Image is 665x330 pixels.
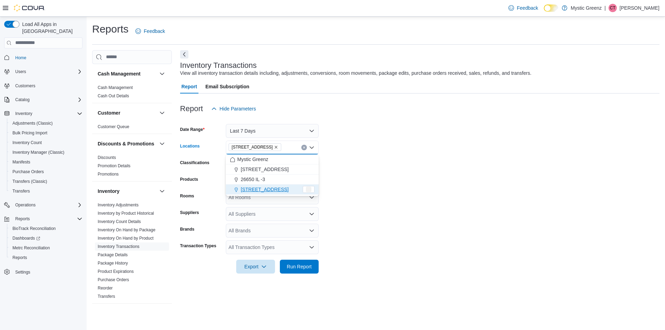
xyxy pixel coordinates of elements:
[98,219,141,224] span: Inventory Count Details
[226,154,319,195] div: Choose from the following options
[98,109,120,116] h3: Customer
[604,4,606,12] p: |
[309,211,314,217] button: Open list of options
[180,70,531,77] div: View all inventory transaction details including, adjustments, conversions, room movements, packa...
[98,285,113,291] span: Reorder
[92,123,172,134] div: Customer
[133,24,168,38] a: Feedback
[12,109,82,118] span: Inventory
[158,109,166,117] button: Customer
[7,177,85,186] button: Transfers (Classic)
[10,168,47,176] a: Purchase Orders
[98,236,153,241] a: Inventory On Hand by Product
[15,69,26,74] span: Users
[7,243,85,253] button: Metrc Reconciliation
[7,148,85,157] button: Inventory Manager (Classic)
[7,253,85,262] button: Reports
[98,70,157,77] button: Cash Management
[309,195,314,200] button: Open list of options
[180,61,257,70] h3: Inventory Transactions
[98,277,129,282] a: Purchase Orders
[10,158,33,166] a: Manifests
[98,188,119,195] h3: Inventory
[240,260,271,274] span: Export
[609,4,617,12] div: Carli Turner
[10,148,82,157] span: Inventory Manager (Classic)
[10,224,82,233] span: BioTrack Reconciliation
[14,5,45,11] img: Cova
[10,119,55,127] a: Adjustments (Classic)
[241,176,265,183] span: 26650 IL -3
[98,140,157,147] button: Discounts & Promotions
[98,219,141,224] a: Inventory Count Details
[98,228,156,232] a: Inventory On Hand by Package
[98,172,119,177] a: Promotions
[180,127,205,132] label: Date Range
[158,187,166,195] button: Inventory
[98,140,154,147] h3: Discounts & Promotions
[98,155,116,160] a: Discounts
[12,255,27,260] span: Reports
[12,201,38,209] button: Operations
[98,188,157,195] button: Inventory
[10,168,82,176] span: Purchase Orders
[10,244,53,252] a: Metrc Reconciliation
[98,85,133,90] a: Cash Management
[309,228,314,233] button: Open list of options
[7,128,85,138] button: Bulk Pricing Import
[12,96,32,104] button: Catalog
[280,260,319,274] button: Run Report
[98,124,129,129] a: Customer Queue
[181,80,197,93] span: Report
[309,244,314,250] button: Open list of options
[10,234,82,242] span: Dashboards
[7,138,85,148] button: Inventory Count
[12,245,50,251] span: Metrc Reconciliation
[98,211,154,216] a: Inventory by Product Historical
[92,83,172,103] div: Cash Management
[12,201,82,209] span: Operations
[1,81,85,91] button: Customers
[1,214,85,224] button: Reports
[15,216,30,222] span: Reports
[158,309,166,318] button: Loyalty
[226,164,319,175] button: [STREET_ADDRESS]
[10,129,50,137] a: Bulk Pricing Import
[92,153,172,181] div: Discounts & Promotions
[180,210,199,215] label: Suppliers
[12,68,29,76] button: Users
[15,83,35,89] span: Customers
[12,169,44,175] span: Purchase Orders
[98,269,134,274] a: Product Expirations
[12,68,82,76] span: Users
[15,269,30,275] span: Settings
[15,97,29,102] span: Catalog
[12,235,40,241] span: Dashboards
[98,261,128,266] a: Package History
[7,224,85,233] button: BioTrack Reconciliation
[180,226,194,232] label: Brands
[10,158,82,166] span: Manifests
[12,53,82,62] span: Home
[236,260,275,274] button: Export
[12,267,82,276] span: Settings
[7,186,85,196] button: Transfers
[1,95,85,105] button: Catalog
[98,244,140,249] a: Inventory Transactions
[12,140,42,145] span: Inventory Count
[309,145,314,150] button: Close list of options
[19,21,82,35] span: Load All Apps in [GEOGRAPHIC_DATA]
[10,244,82,252] span: Metrc Reconciliation
[12,215,82,223] span: Reports
[98,310,115,317] h3: Loyalty
[232,144,273,151] span: [STREET_ADDRESS]
[98,227,156,233] span: Inventory On Hand by Package
[98,93,129,99] span: Cash Out Details
[98,294,115,299] a: Transfers
[98,252,128,258] span: Package Details
[10,234,43,242] a: Dashboards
